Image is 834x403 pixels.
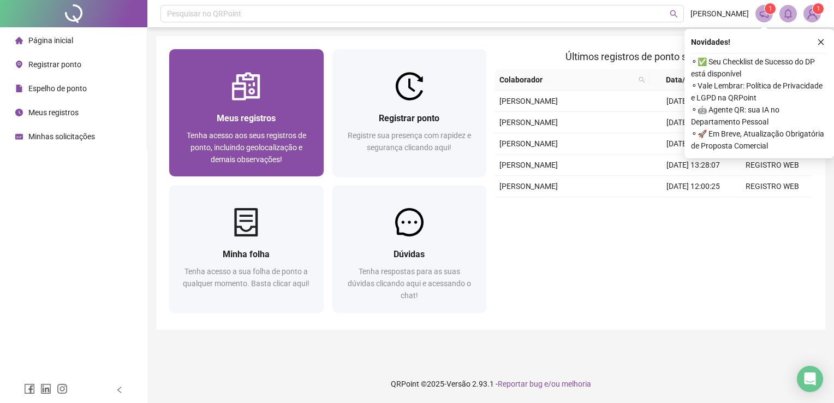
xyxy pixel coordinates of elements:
[223,249,270,259] span: Minha folha
[783,9,793,19] span: bell
[565,51,742,62] span: Últimos registros de ponto sincronizados
[499,161,558,169] span: [PERSON_NAME]
[15,85,23,92] span: file
[446,380,470,388] span: Versão
[817,5,820,13] span: 1
[394,249,425,259] span: Dúvidas
[498,380,591,388] span: Reportar bug e/ou melhoria
[187,131,306,164] span: Tenha acesso aos seus registros de ponto, incluindo geolocalização e demais observações!
[650,69,726,91] th: Data/Hora
[28,108,79,117] span: Meus registros
[733,176,812,197] td: REGISTRO WEB
[654,155,733,176] td: [DATE] 13:28:07
[654,74,713,86] span: Data/Hora
[499,118,558,127] span: [PERSON_NAME]
[804,5,820,22] img: 95177
[28,60,81,69] span: Registrar ponto
[332,49,487,176] a: Registrar pontoRegistre sua presença com rapidez e segurança clicando aqui!
[499,74,634,86] span: Colaborador
[15,133,23,140] span: schedule
[813,3,824,14] sup: Atualize o seu contato no menu Meus Dados
[332,185,487,312] a: DúvidasTenha respostas para as suas dúvidas clicando aqui e acessando o chat!
[28,36,73,45] span: Página inicial
[759,9,769,19] span: notification
[379,113,439,123] span: Registrar ponto
[15,37,23,44] span: home
[499,139,558,148] span: [PERSON_NAME]
[57,383,68,394] span: instagram
[691,104,827,128] span: ⚬ 🤖 Agente QR: sua IA no Departamento Pessoal
[691,128,827,152] span: ⚬ 🚀 Em Breve, Atualização Obrigatória de Proposta Comercial
[797,366,823,392] div: Open Intercom Messenger
[691,56,827,80] span: ⚬ ✅ Seu Checklist de Sucesso do DP está disponível
[769,5,772,13] span: 1
[691,80,827,104] span: ⚬ Vale Lembrar: Política de Privacidade e LGPD na QRPoint
[636,72,647,88] span: search
[499,97,558,105] span: [PERSON_NAME]
[24,383,35,394] span: facebook
[691,36,730,48] span: Novidades !
[147,365,834,403] footer: QRPoint © 2025 - 2.93.1 -
[817,38,825,46] span: close
[654,112,733,133] td: [DATE] 16:23:53
[654,176,733,197] td: [DATE] 12:00:25
[28,132,95,141] span: Minhas solicitações
[765,3,776,14] sup: 1
[15,61,23,68] span: environment
[348,131,471,152] span: Registre sua presença com rapidez e segurança clicando aqui!
[499,182,558,191] span: [PERSON_NAME]
[28,84,87,93] span: Espelho de ponto
[639,76,645,83] span: search
[348,267,471,300] span: Tenha respostas para as suas dúvidas clicando aqui e acessando o chat!
[15,109,23,116] span: clock-circle
[183,267,309,288] span: Tenha acesso a sua folha de ponto a qualquer momento. Basta clicar aqui!
[116,386,123,394] span: left
[733,155,812,176] td: REGISTRO WEB
[217,113,276,123] span: Meus registros
[169,49,324,176] a: Meus registrosTenha acesso aos seus registros de ponto, incluindo geolocalização e demais observa...
[654,91,733,112] td: [DATE] 18:11:59
[169,185,324,312] a: Minha folhaTenha acesso a sua folha de ponto a qualquer momento. Basta clicar aqui!
[690,8,749,20] span: [PERSON_NAME]
[40,383,51,394] span: linkedin
[670,10,678,18] span: search
[654,133,733,155] td: [DATE] 16:06:20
